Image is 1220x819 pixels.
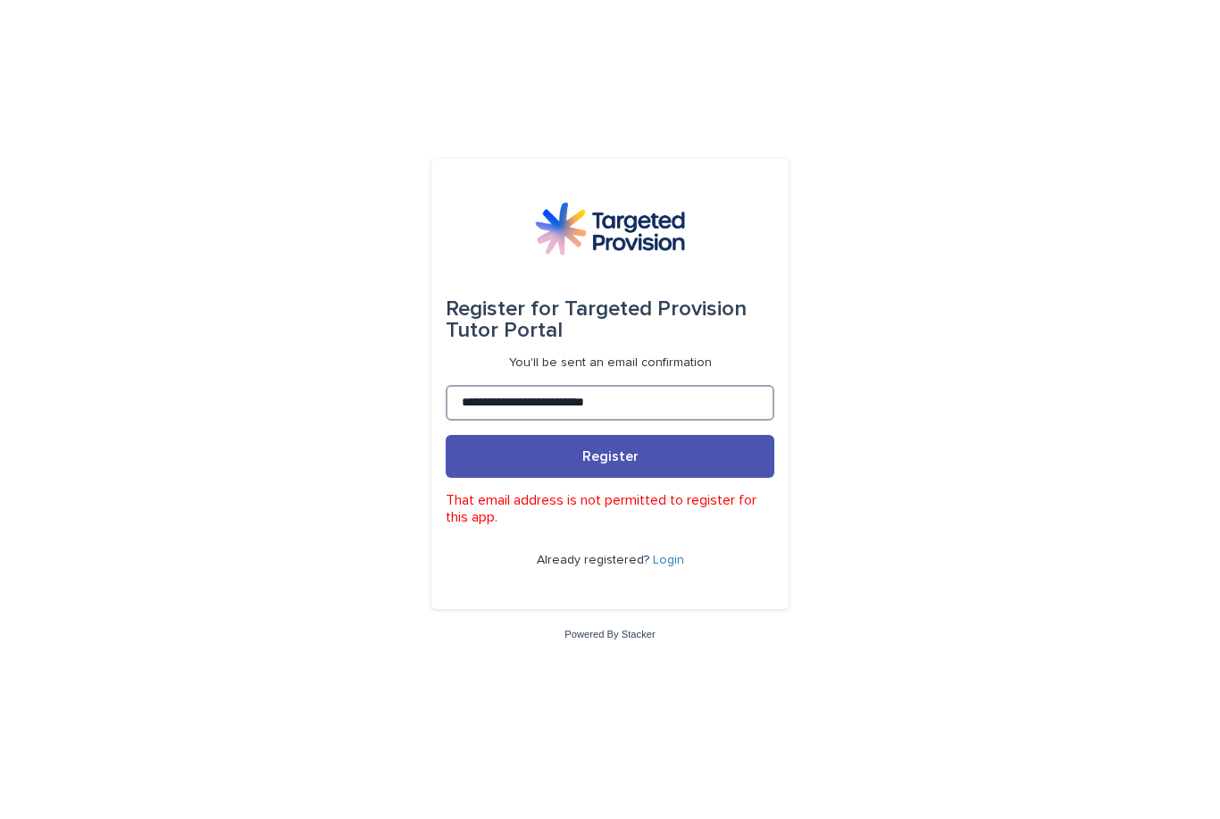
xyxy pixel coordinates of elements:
p: That email address is not permitted to register for this app. [446,492,774,526]
div: Targeted Provision Tutor Portal [446,284,774,355]
a: Powered By Stacker [564,629,655,639]
span: Register [582,449,639,464]
img: M5nRWzHhSzIhMunXDL62 [535,202,685,255]
p: You'll be sent an email confirmation [509,355,712,371]
span: Already registered? [537,554,653,566]
button: Register [446,435,774,478]
a: Login [653,554,684,566]
span: Register for [446,298,559,320]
